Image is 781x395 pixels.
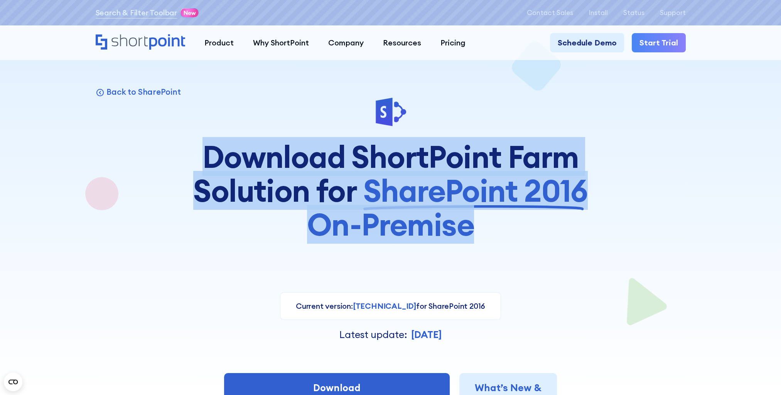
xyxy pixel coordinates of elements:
div: Resources [383,37,421,49]
div: Company [328,37,364,49]
span: [TECHNICAL_ID] [353,301,416,311]
div: Product [204,37,234,49]
iframe: Chat Widget [643,306,781,395]
a: Schedule Demo [550,33,624,52]
a: Home [96,34,186,51]
a: Search & Filter Toolbar [96,7,177,18]
a: Pricing [431,33,475,52]
a: Back to SharePoint [96,87,181,97]
a: Contact Sales [527,9,573,17]
a: Install [589,9,608,17]
p: Back to SharePoint [106,87,180,97]
button: Open CMP widget [4,373,22,391]
span: Solution for [193,174,357,208]
strong: [DATE] [411,328,442,341]
a: Why ShortPoint [243,33,319,52]
div: Why ShortPoint [253,37,309,49]
h1: Download ShortPoint Farm [188,140,593,241]
p: Latest update: [339,328,407,342]
a: Support [660,9,686,17]
a: Company [319,33,373,52]
a: Resources [373,33,431,52]
span: SharePoint 2016 [363,174,588,208]
a: Status [623,9,644,17]
div: Pricing [440,37,466,49]
a: Product [195,33,243,52]
span: On-Premise [307,208,474,241]
a: Start Trial [632,33,686,52]
p: Current version: for SharePoint 2016 [296,300,485,312]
